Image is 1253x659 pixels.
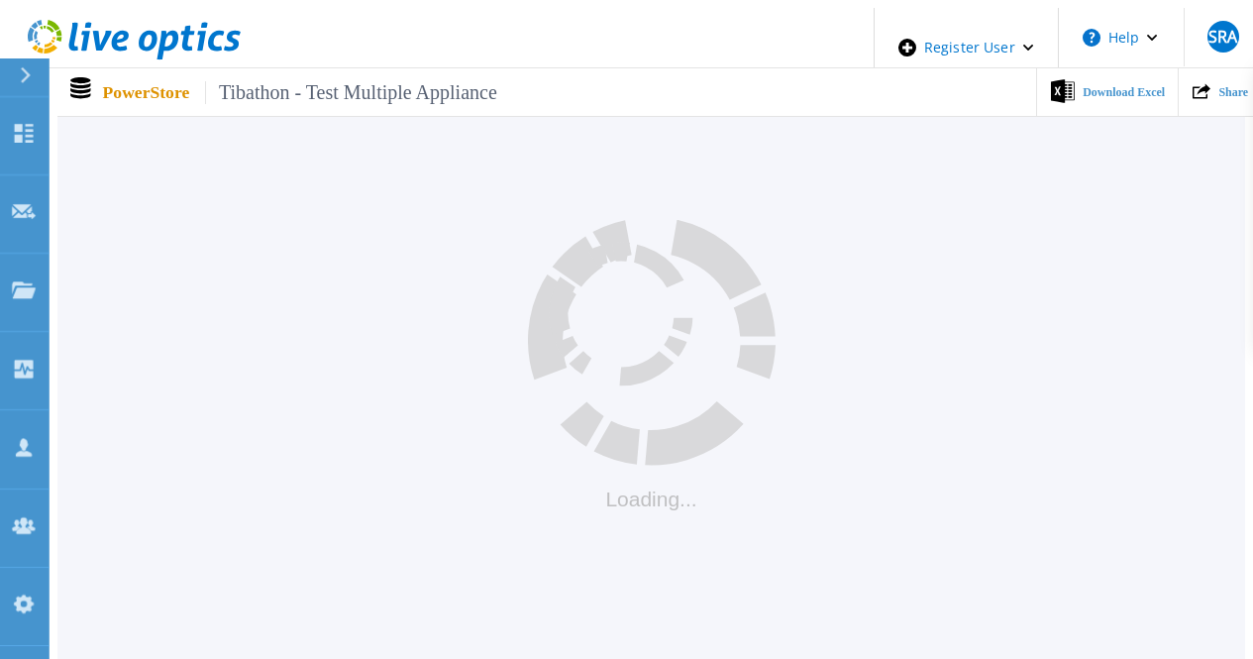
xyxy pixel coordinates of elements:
span: Share [1218,86,1248,98]
div: Register User [875,8,1058,87]
button: Help [1059,8,1183,67]
p: PowerStore [103,81,497,104]
span: Download Excel [1083,86,1165,98]
span: Tibathon - Test Multiple Appliance [205,81,497,104]
div: Loading... [528,488,776,511]
div: , [8,8,1245,608]
span: SRA [1208,29,1237,45]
